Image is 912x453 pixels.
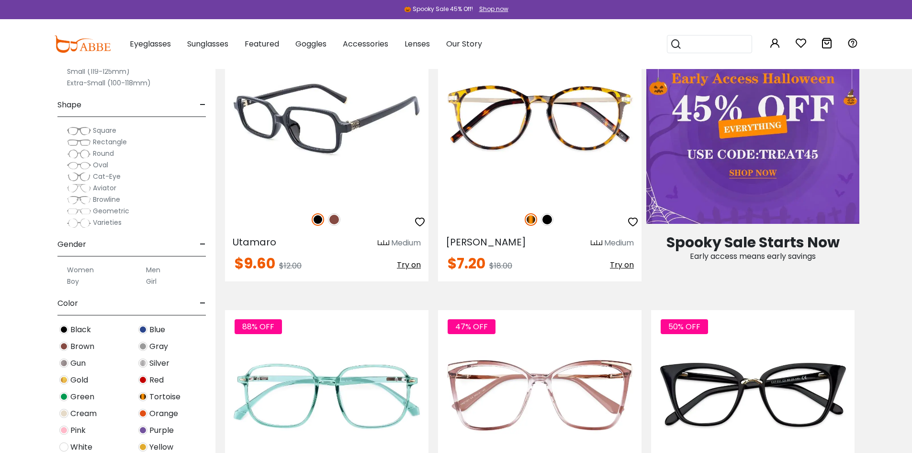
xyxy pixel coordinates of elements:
[70,408,97,419] span: Cream
[245,38,279,49] span: Featured
[235,319,282,334] span: 88% OFF
[70,341,94,352] span: Brown
[67,276,79,287] label: Boy
[404,5,473,13] div: 🎃 Spooky Sale 45% Off!
[200,292,206,315] span: -
[525,213,537,226] img: Tortoise
[541,213,553,226] img: Black
[67,161,91,170] img: Oval.png
[279,260,302,271] span: $12.00
[93,206,129,216] span: Geometric
[378,240,389,247] img: size ruler
[405,38,430,49] span: Lenses
[661,319,708,334] span: 50% OFF
[235,253,275,274] span: $9.60
[149,324,165,336] span: Blue
[59,375,68,384] img: Gold
[149,374,164,386] span: Red
[93,137,127,147] span: Rectangle
[138,426,147,435] img: Purple
[489,260,512,271] span: $18.00
[138,375,147,384] img: Red
[149,408,178,419] span: Orange
[70,441,92,453] span: White
[149,358,169,369] span: Silver
[146,276,157,287] label: Girl
[200,233,206,256] span: -
[93,126,116,135] span: Square
[70,374,88,386] span: Gold
[59,359,68,368] img: Gun
[54,35,111,53] img: abbeglasses.com
[70,425,86,436] span: Pink
[93,172,121,181] span: Cat-Eye
[93,195,120,204] span: Browline
[397,256,421,274] button: Try on
[591,240,602,247] img: size ruler
[67,184,91,193] img: Aviator.png
[149,341,168,352] span: Gray
[391,237,421,249] div: Medium
[474,5,508,13] a: Shop now
[70,358,86,369] span: Gun
[67,66,130,77] label: Small (119-125mm)
[312,213,324,226] img: Black
[328,213,340,226] img: Brown
[59,342,68,351] img: Brown
[446,38,482,49] span: Our Story
[343,38,388,49] span: Accessories
[93,160,108,170] span: Oval
[93,218,122,227] span: Varieties
[67,126,91,136] img: Square.png
[138,442,147,452] img: Yellow
[57,233,86,256] span: Gender
[295,38,327,49] span: Goggles
[130,38,171,49] span: Eyeglasses
[67,218,91,228] img: Varieties.png
[67,77,151,89] label: Extra-Small (100-118mm)
[200,93,206,116] span: -
[70,324,91,336] span: Black
[138,392,147,401] img: Tortoise
[690,251,816,262] span: Early access means early savings
[59,325,68,334] img: Black
[57,292,78,315] span: Color
[610,259,634,270] span: Try on
[448,253,485,274] span: $7.20
[610,256,634,274] button: Try on
[448,319,495,334] span: 47% OFF
[604,237,634,249] div: Medium
[59,426,68,435] img: Pink
[138,359,147,368] img: Silver
[187,38,228,49] span: Sunglasses
[59,409,68,418] img: Cream
[138,342,147,351] img: Gray
[233,235,276,249] span: Utamaro
[446,235,526,249] span: [PERSON_NAME]
[67,149,91,159] img: Round.png
[67,264,94,276] label: Women
[438,33,642,203] img: Tortoise Callie - Combination ,Universal Bridge Fit
[67,195,91,205] img: Browline.png
[70,391,94,403] span: Green
[666,232,840,253] span: Spooky Sale Starts Now
[646,33,859,224] img: Early Access Halloween
[93,149,114,158] span: Round
[149,425,174,436] span: Purple
[67,172,91,182] img: Cat-Eye.png
[59,392,68,401] img: Green
[138,409,147,418] img: Orange
[67,138,91,147] img: Rectangle.png
[59,442,68,452] img: White
[146,264,160,276] label: Men
[149,391,180,403] span: Tortoise
[67,207,91,216] img: Geometric.png
[149,441,173,453] span: Yellow
[479,5,508,13] div: Shop now
[93,183,116,193] span: Aviator
[57,93,81,116] span: Shape
[397,259,421,270] span: Try on
[225,33,428,203] img: Black Utamaro - TR ,Universal Bridge Fit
